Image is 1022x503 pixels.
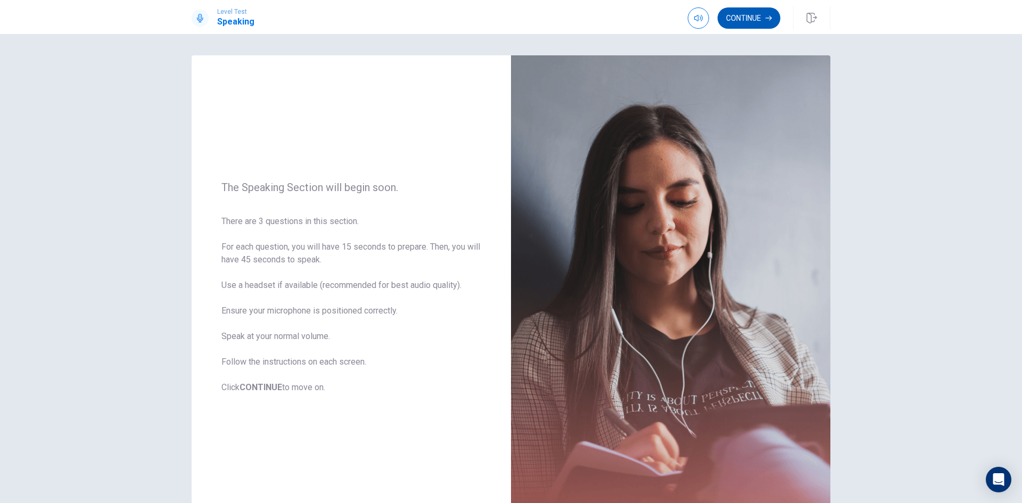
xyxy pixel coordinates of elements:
b: CONTINUE [240,382,282,392]
h1: Speaking [217,15,254,28]
div: Open Intercom Messenger [986,467,1011,492]
span: Level Test [217,8,254,15]
span: The Speaking Section will begin soon. [221,181,481,194]
span: There are 3 questions in this section. For each question, you will have 15 seconds to prepare. Th... [221,215,481,394]
button: Continue [718,7,780,29]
